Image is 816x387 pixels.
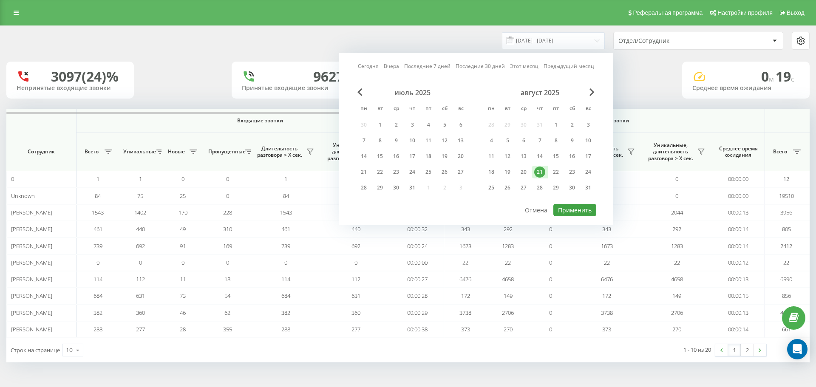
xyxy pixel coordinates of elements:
span: 25 [180,192,186,200]
span: 692 [351,242,360,250]
span: 0 [139,259,142,266]
a: Последние 30 дней [456,62,505,70]
div: пн 25 авг. 2025 г. [483,181,499,194]
div: вс 17 авг. 2025 г. [580,150,596,163]
span: 343 [602,225,611,233]
div: 28 [358,182,369,193]
div: чт 10 июля 2025 г. [404,134,420,147]
div: 1 [374,119,385,130]
div: вс 20 июля 2025 г. [453,150,469,163]
div: 18 [486,167,497,178]
div: сб 26 июля 2025 г. [436,166,453,178]
span: [PERSON_NAME] [11,325,52,333]
div: чт 21 авг. 2025 г. [532,166,548,178]
div: вт 12 авг. 2025 г. [499,150,516,163]
div: 24 [583,167,594,178]
span: 382 [281,309,290,316]
span: Всего [769,148,790,155]
span: 1673 [601,242,613,250]
div: вт 5 авг. 2025 г. [499,134,516,147]
div: 26 [439,167,450,178]
span: [PERSON_NAME] [11,275,52,283]
span: 288 [93,325,102,333]
span: 1283 [671,242,683,250]
div: вс 6 июля 2025 г. [453,119,469,131]
div: 11 [423,135,434,146]
td: 00:00:14 [712,321,765,338]
div: 28 [534,182,545,193]
div: 8 [374,135,385,146]
span: 0 [354,259,357,266]
abbr: воскресенье [454,103,467,116]
div: 12 [502,151,513,162]
div: чт 31 июля 2025 г. [404,181,420,194]
div: вс 3 авг. 2025 г. [580,119,596,131]
span: 75 [137,192,143,200]
td: 00:00:14 [712,221,765,237]
td: 00:00:13 [712,305,765,321]
div: 22 [550,167,561,178]
span: 0 [675,175,678,183]
span: 22 [505,259,511,266]
span: 114 [93,275,102,283]
div: 21 [358,167,369,178]
div: 2 [567,119,578,130]
div: 15 [550,151,561,162]
span: 360 [136,309,145,316]
div: пт 15 авг. 2025 г. [548,150,564,163]
span: 12 [783,175,789,183]
div: 10 [583,135,594,146]
span: 343 [461,225,470,233]
div: 7 [534,135,545,146]
div: ср 23 июля 2025 г. [388,166,404,178]
div: 17 [583,151,594,162]
span: 1 [284,175,287,183]
span: 0 [181,259,184,266]
span: 0 [549,292,552,299]
span: 440 [351,225,360,233]
div: 27 [455,167,466,178]
span: Всего [81,148,102,155]
div: 27 [518,182,529,193]
abbr: четверг [533,103,546,116]
span: 631 [351,292,360,299]
div: 29 [550,182,561,193]
span: 91 [180,242,186,250]
span: 84 [95,192,101,200]
abbr: пятница [422,103,435,116]
span: Реферальная программа [633,9,703,16]
span: Новые [166,148,187,155]
div: вс 10 авг. 2025 г. [580,134,596,147]
span: 1 [139,175,142,183]
div: 16 [567,151,578,162]
div: август 2025 [483,88,596,97]
div: сб 9 авг. 2025 г. [564,134,580,147]
span: Выход [787,9,805,16]
div: пн 4 авг. 2025 г. [483,134,499,147]
div: 9 [567,135,578,146]
div: 9 [391,135,402,146]
span: 0 [675,192,678,200]
div: сб 19 июля 2025 г. [436,150,453,163]
span: Уникальные [123,148,154,155]
td: 00:00:24 [391,237,444,254]
span: 6590 [780,275,792,283]
abbr: понедельник [357,103,370,116]
div: 23 [391,167,402,178]
div: сб 23 авг. 2025 г. [564,166,580,178]
span: Сотрудник [14,148,69,155]
td: 00:00:38 [391,321,444,338]
span: c [791,74,794,84]
div: сб 2 авг. 2025 г. [564,119,580,131]
div: ср 30 июля 2025 г. [388,181,404,194]
abbr: вторник [374,103,386,116]
div: пт 4 июля 2025 г. [420,119,436,131]
div: 14 [358,151,369,162]
abbr: среда [517,103,530,116]
div: 16 [391,151,402,162]
div: пн 18 авг. 2025 г. [483,166,499,178]
span: 170 [178,209,187,216]
td: 00:00:14 [712,237,765,254]
div: 11 [486,151,497,162]
div: вт 8 июля 2025 г. [372,134,388,147]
